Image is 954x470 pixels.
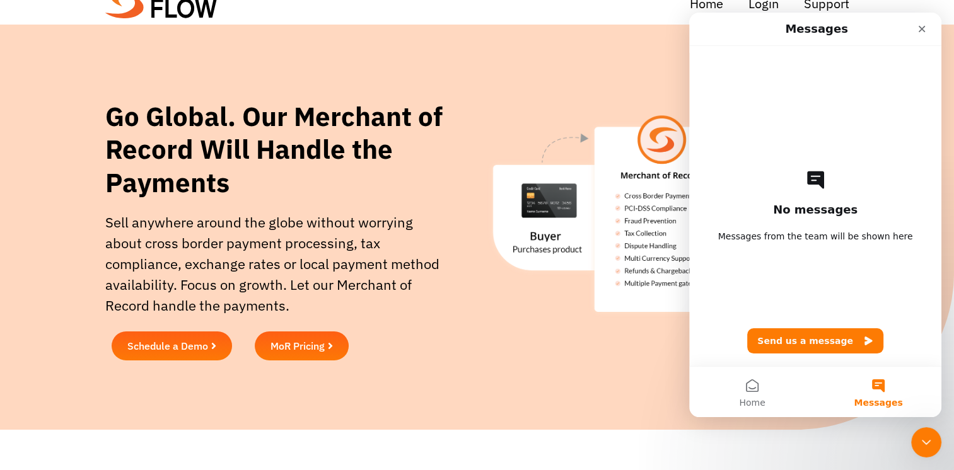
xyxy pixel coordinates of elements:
iframe: Intercom live chat [911,427,941,457]
span: Schedule a Demo [127,341,208,351]
img: mor-imagee (1) [472,100,849,329]
p: Sell anywhere around the globe without worrying about cross border payment processing, tax compli... [105,212,445,316]
h1: Go Global. Our Merchant of Record Will Handle the Payments [105,100,460,200]
iframe: Intercom live chat [689,13,941,417]
a: Schedule a Demo [112,331,232,360]
span: MoR Pricing [270,341,325,351]
a: MoR Pricing [255,331,349,360]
